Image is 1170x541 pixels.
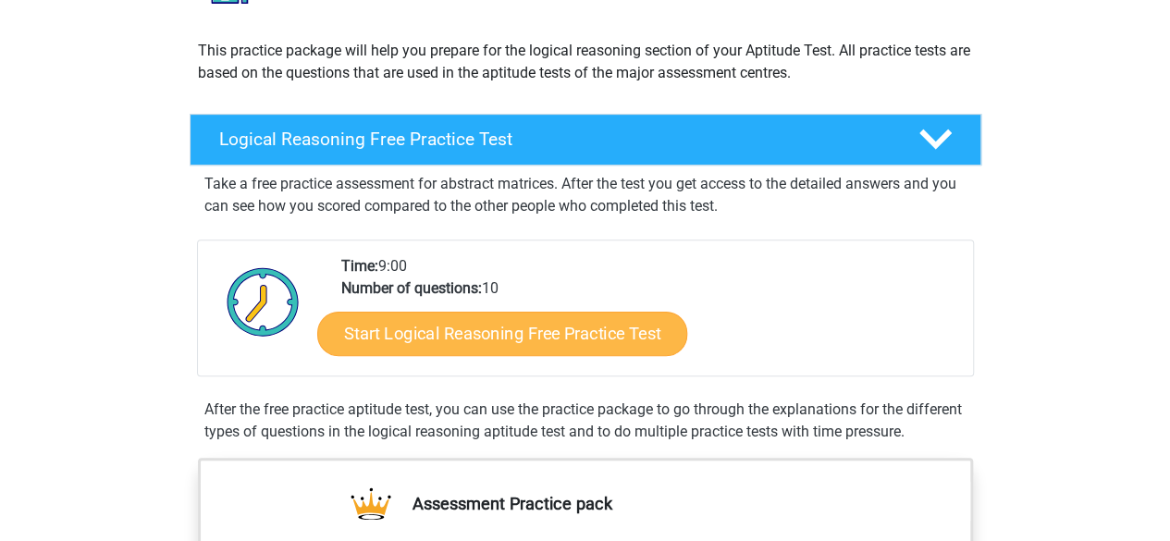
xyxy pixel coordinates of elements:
[197,399,974,443] div: After the free practice aptitude test, you can use the practice package to go through the explana...
[182,114,989,166] a: Logical Reasoning Free Practice Test
[317,311,687,355] a: Start Logical Reasoning Free Practice Test
[219,129,889,150] h4: Logical Reasoning Free Practice Test
[204,173,967,217] p: Take a free practice assessment for abstract matrices. After the test you get access to the detai...
[216,255,310,348] img: Clock
[198,40,973,84] p: This practice package will help you prepare for the logical reasoning section of your Aptitude Te...
[341,257,378,275] b: Time:
[341,279,482,297] b: Number of questions:
[327,255,972,375] div: 9:00 10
